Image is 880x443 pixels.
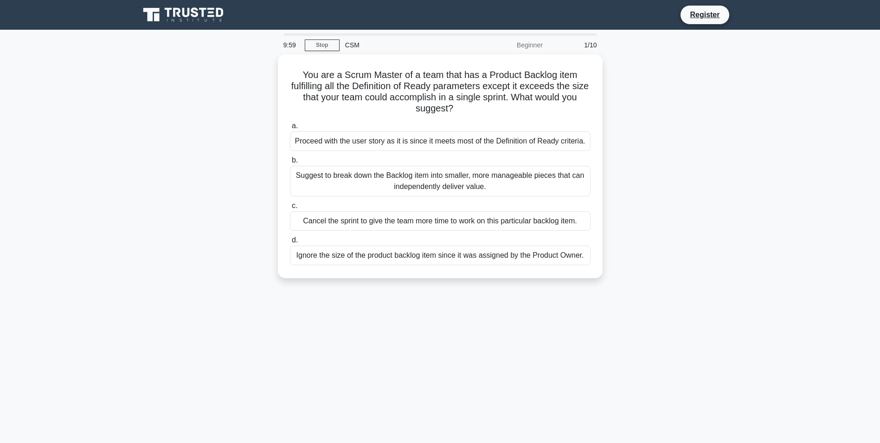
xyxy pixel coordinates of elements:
[548,36,603,54] div: 1/10
[467,36,548,54] div: Beginner
[292,122,298,130] span: a.
[305,39,340,51] a: Stop
[289,69,591,115] h5: You are a Scrum Master of a team that has a Product Backlog item fulfilling all the Definition of...
[684,9,725,20] a: Register
[292,236,298,244] span: d.
[290,131,591,151] div: Proceed with the user story as it is since it meets most of the Definition of Ready criteria.
[278,36,305,54] div: 9:59
[290,166,591,196] div: Suggest to break down the Backlog item into smaller, more manageable pieces that can independentl...
[290,211,591,231] div: Cancel the sprint to give the team more time to work on this particular backlog item.
[292,156,298,164] span: b.
[290,246,591,265] div: Ignore the size of the product backlog item since it was assigned by the Product Owner.
[292,202,297,209] span: c.
[340,36,467,54] div: CSM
